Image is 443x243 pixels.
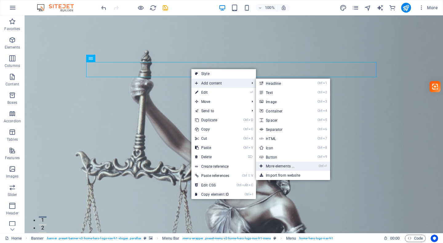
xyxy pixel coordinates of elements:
i: V [249,146,253,150]
a: Create reference [191,162,256,171]
i: Save (Ctrl+S) [162,4,169,11]
i: 7 [323,136,327,140]
span: Click to select. Double-click to edit [286,235,296,242]
a: Ctrl⇧VPaste references [191,171,233,180]
i: Ctrl [245,192,249,196]
i: 8 [323,146,327,150]
i: Ctrl [242,174,247,178]
p: Accordion [4,119,21,123]
p: Tables [7,137,18,142]
i: 3 [323,100,327,104]
button: design [340,4,347,11]
span: Add content [191,79,247,88]
a: Ctrl3Image [256,97,307,106]
i: Ctrl [237,183,241,187]
a: Ctrl9Button [256,152,307,162]
i: ⌦ [248,155,253,159]
h6: Session time [384,235,400,242]
a: Ctrl1Headline [256,79,307,88]
i: C [249,183,253,187]
a: Style [191,69,256,78]
p: Slider [8,192,17,197]
button: Usercentrics [431,235,438,242]
p: Images [6,174,19,179]
button: publish [401,3,411,13]
i: I [250,192,253,196]
i: 4 [323,109,327,113]
button: 100% [256,4,277,11]
p: Elements [5,45,20,50]
i: Ctrl [319,164,324,168]
button: navigator [364,4,372,11]
button: save [162,4,169,11]
p: Features [5,155,20,160]
i: This element contains a background [149,237,153,240]
a: Ctrl8Icon [256,143,307,152]
a: Ctrl6Separator [256,125,307,134]
img: Editor Logo [35,4,82,11]
i: Ctrl [317,155,322,159]
a: ⌦Delete [191,152,233,162]
p: Columns [5,63,20,68]
button: commerce [389,4,396,11]
a: Ctrl2Text [256,88,307,97]
i: Ctrl [243,146,248,150]
span: Click to select. Double-click to edit [162,235,179,242]
i: Ctrl [317,109,322,113]
i: Undo: Change menu items (Ctrl+Z) [100,4,107,11]
i: 9 [323,155,327,159]
i: This element is a customizable preset [273,237,276,240]
i: 2 [323,90,327,94]
a: CtrlDDuplicate [191,116,233,125]
i: 6 [323,127,327,131]
p: Header [6,211,18,216]
i: X [249,136,253,140]
i: 5 [323,118,327,122]
a: CtrlCCopy [191,125,233,134]
i: Ctrl [317,118,322,122]
a: Click to cancel selection. Double-click to open Pages [5,235,22,242]
span: 00 00 [390,235,400,242]
span: . menu-wrapper .preset-menu-v2-home-hero-logo-nav-h1-menu [182,235,271,242]
i: Ctrl [317,81,322,85]
i: Ctrl [317,136,322,140]
a: Ctrl4Container [256,106,307,116]
h6: 100% [265,4,275,11]
i: On resize automatically adjust zoom level to fit chosen device. [281,5,286,10]
i: Ctrl [317,90,322,94]
button: text_generator [377,4,384,11]
button: reload [149,4,157,11]
button: 3 [14,217,22,218]
i: Ctrl [317,146,322,150]
i: ⏎ [324,164,327,168]
button: Code [405,235,426,242]
i: Navigator [364,4,371,11]
i: This element is a customizable preset [144,237,146,240]
i: D [249,118,253,122]
i: Pages (Ctrl+Alt+S) [352,4,359,11]
a: CtrlVPaste [191,143,233,152]
a: Ctrl5Spacer [256,116,307,125]
span: Click to select. Double-click to edit [31,235,44,242]
i: AI Writer [377,4,384,11]
i: ⏎ [250,90,253,94]
i: Publish [402,4,409,11]
i: Reload page [150,4,157,11]
a: Import from website [256,171,330,180]
button: 2 [14,209,22,210]
i: Ctrl [243,118,248,122]
i: C [249,127,253,131]
button: More [416,3,440,13]
i: 1 [323,81,327,85]
i: ⇧ [248,174,250,178]
a: Send to [191,106,247,116]
p: Content [6,82,19,87]
i: Alt [242,183,248,187]
button: pages [352,4,359,11]
span: : [394,236,395,241]
button: Click here to leave preview mode and continue editing [137,4,144,11]
a: Ctrl7HTML [256,134,307,143]
i: Ctrl [317,127,322,131]
span: More [418,5,438,11]
i: Ctrl [317,100,322,104]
